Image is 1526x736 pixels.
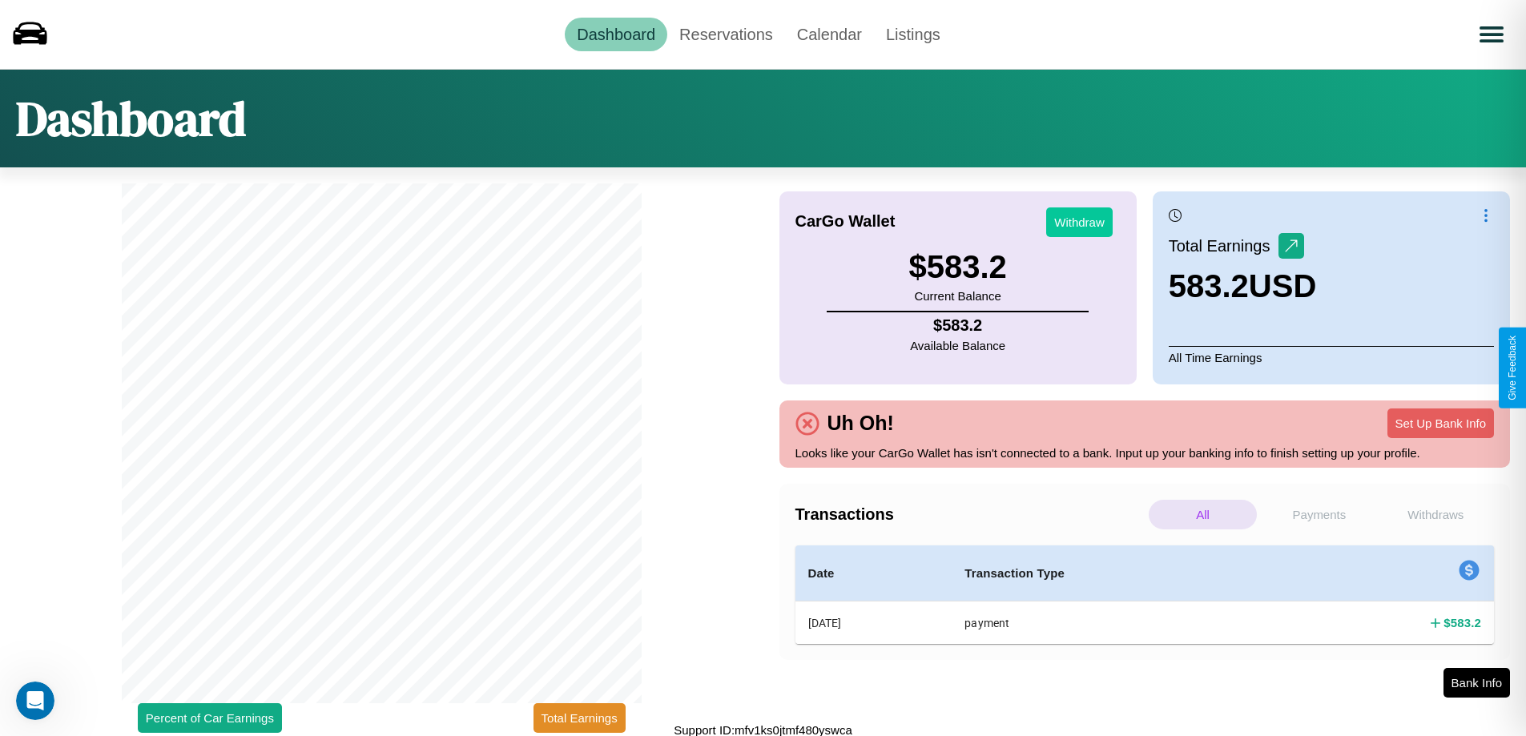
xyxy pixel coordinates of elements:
[819,412,902,435] h4: Uh Oh!
[910,316,1005,335] h4: $ 583.2
[1169,231,1278,260] p: Total Earnings
[795,212,896,231] h4: CarGo Wallet
[1169,346,1494,368] p: All Time Earnings
[795,442,1495,464] p: Looks like your CarGo Wallet has isn't connected to a bank. Input up your banking info to finish ...
[908,249,1006,285] h3: $ 583.2
[908,285,1006,307] p: Current Balance
[952,601,1284,645] th: payment
[138,703,282,733] button: Percent of Car Earnings
[1149,500,1257,529] p: All
[1265,500,1373,529] p: Payments
[1046,207,1113,237] button: Withdraw
[795,545,1495,644] table: simple table
[795,601,952,645] th: [DATE]
[565,18,667,51] a: Dashboard
[16,86,246,151] h1: Dashboard
[16,682,54,720] iframe: Intercom live chat
[1469,12,1514,57] button: Open menu
[1387,408,1494,438] button: Set Up Bank Info
[1382,500,1490,529] p: Withdraws
[785,18,874,51] a: Calendar
[795,505,1145,524] h4: Transactions
[1507,336,1518,400] div: Give Feedback
[964,564,1271,583] h4: Transaction Type
[1443,614,1481,631] h4: $ 583.2
[533,703,626,733] button: Total Earnings
[910,335,1005,356] p: Available Balance
[874,18,952,51] a: Listings
[808,564,940,583] h4: Date
[667,18,785,51] a: Reservations
[1169,268,1317,304] h3: 583.2 USD
[1443,668,1510,698] button: Bank Info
